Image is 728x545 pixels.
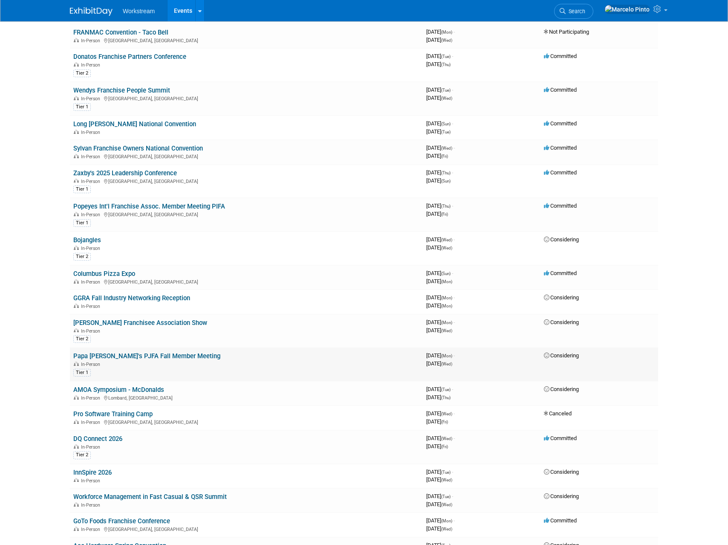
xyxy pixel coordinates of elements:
[441,122,451,126] span: (Sun)
[74,179,79,183] img: In-Person Event
[81,279,103,285] span: In-Person
[441,502,452,507] span: (Wed)
[441,88,451,93] span: (Tue)
[73,87,170,94] a: Wendys Franchise People Summit
[452,53,453,59] span: -
[74,154,79,158] img: In-Person Event
[544,145,577,151] span: Committed
[426,53,453,59] span: [DATE]
[73,103,91,111] div: Tier 1
[441,519,452,523] span: (Mon)
[73,517,170,525] a: GoTo Foods Franchise Conference
[73,294,190,302] a: GGRA Fall Industry Networking Reception
[81,154,103,159] span: In-Person
[73,37,419,43] div: [GEOGRAPHIC_DATA], [GEOGRAPHIC_DATA]
[74,478,79,482] img: In-Person Event
[74,502,79,507] img: In-Person Event
[81,478,103,484] span: In-Person
[441,395,451,400] span: (Thu)
[73,493,227,501] a: Workforce Management in Fast Casual & QSR Summit
[81,179,103,184] span: In-Person
[426,501,452,507] span: [DATE]
[454,352,455,359] span: -
[441,444,448,449] span: (Fri)
[73,219,91,227] div: Tier 1
[73,319,207,327] a: [PERSON_NAME] Franchisee Association Show
[441,354,452,358] span: (Mon)
[81,444,103,450] span: In-Person
[74,246,79,250] img: In-Person Event
[74,130,79,134] img: In-Person Event
[81,502,103,508] span: In-Person
[73,278,419,285] div: [GEOGRAPHIC_DATA], [GEOGRAPHIC_DATA]
[73,451,91,459] div: Tier 2
[74,96,79,100] img: In-Person Event
[81,328,103,334] span: In-Person
[441,328,452,333] span: (Wed)
[544,469,579,475] span: Considering
[74,212,79,216] img: In-Person Event
[454,435,455,441] span: -
[123,8,155,14] span: Workstream
[74,420,79,424] img: In-Person Event
[74,38,79,42] img: In-Person Event
[441,494,451,499] span: (Tue)
[426,525,452,532] span: [DATE]
[73,95,419,101] div: [GEOGRAPHIC_DATA], [GEOGRAPHIC_DATA]
[426,203,453,209] span: [DATE]
[441,304,452,308] span: (Mon)
[441,38,452,43] span: (Wed)
[73,253,91,261] div: Tier 2
[452,87,453,93] span: -
[441,54,451,59] span: (Tue)
[74,62,79,67] img: In-Person Event
[426,302,452,309] span: [DATE]
[441,62,451,67] span: (Thu)
[441,478,452,482] span: (Wed)
[74,527,79,531] img: In-Person Event
[73,270,135,278] a: Columbus Pizza Expo
[426,360,452,367] span: [DATE]
[452,386,453,392] span: -
[73,418,419,425] div: [GEOGRAPHIC_DATA], [GEOGRAPHIC_DATA]
[441,470,451,475] span: (Tue)
[426,493,453,499] span: [DATE]
[426,120,453,127] span: [DATE]
[81,62,103,68] span: In-Person
[74,304,79,308] img: In-Person Event
[73,394,419,401] div: Lombard, [GEOGRAPHIC_DATA]
[73,53,186,61] a: Donatos Franchise Partners Conference
[426,145,455,151] span: [DATE]
[454,294,455,301] span: -
[426,37,452,43] span: [DATE]
[544,493,579,499] span: Considering
[452,469,453,475] span: -
[73,29,168,36] a: FRANMAC Convention - Taco Bell
[544,517,577,524] span: Committed
[441,171,451,175] span: (Thu)
[73,186,91,193] div: Tier 1
[441,238,452,242] span: (Wed)
[454,236,455,243] span: -
[544,169,577,176] span: Committed
[544,203,577,209] span: Committed
[70,7,113,16] img: ExhibitDay
[544,410,572,417] span: Canceled
[81,38,103,43] span: In-Person
[604,5,650,14] img: Marcelo Pinto
[81,527,103,532] span: In-Person
[452,169,453,176] span: -
[73,70,91,77] div: Tier 2
[426,153,448,159] span: [DATE]
[554,4,593,19] a: Search
[73,236,101,244] a: Bojangles
[73,386,164,394] a: AMOA Symposium - McDonalds
[73,211,419,217] div: [GEOGRAPHIC_DATA], [GEOGRAPHIC_DATA]
[441,412,452,416] span: (Wed)
[426,87,453,93] span: [DATE]
[81,395,103,401] span: In-Person
[441,130,451,134] span: (Tue)
[441,527,452,531] span: (Wed)
[544,319,579,325] span: Considering
[426,327,452,333] span: [DATE]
